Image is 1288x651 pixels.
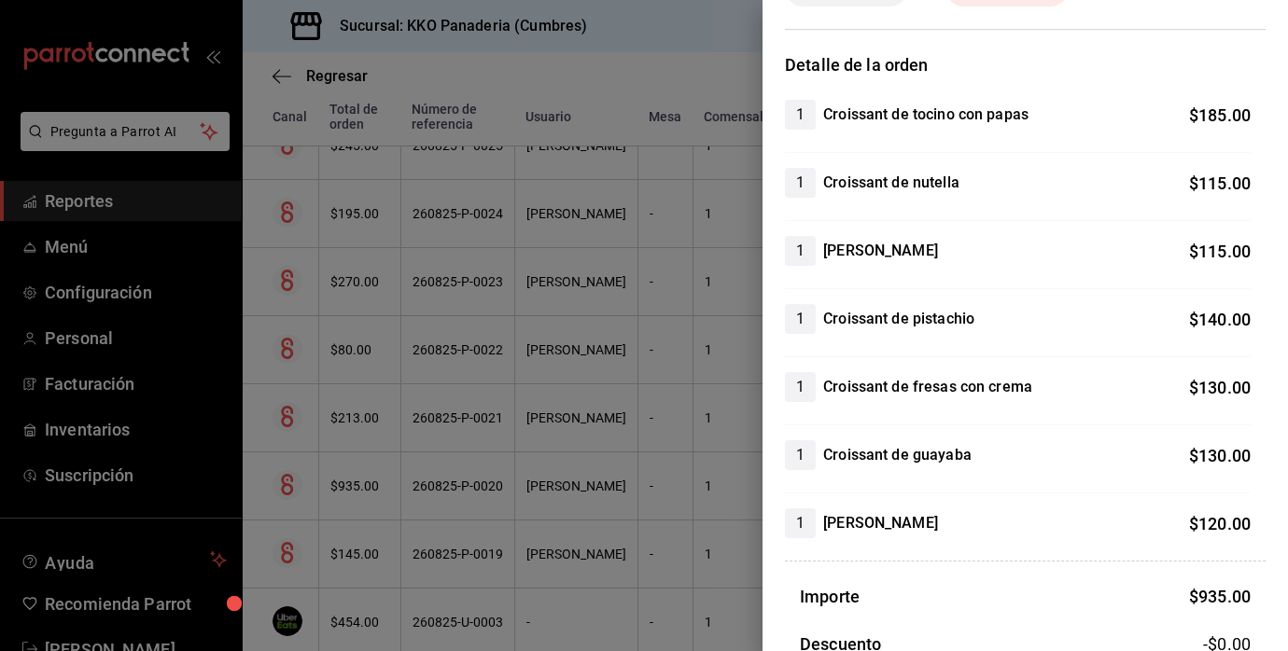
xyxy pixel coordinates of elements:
span: $ 140.00 [1189,310,1251,329]
h4: Croissant de tocino con papas [823,104,1029,126]
h4: [PERSON_NAME] [823,512,938,534]
span: 1 [785,444,816,466]
h4: Croissant de nutella [823,172,959,194]
h4: [PERSON_NAME] [823,240,938,262]
span: $ 130.00 [1189,446,1251,465]
span: $ 120.00 [1189,514,1251,533]
h4: Croissant de pistachio [823,308,974,330]
span: 1 [785,104,816,126]
span: 1 [785,308,816,330]
span: $ 115.00 [1189,242,1251,261]
span: 1 [785,240,816,262]
span: 1 [785,172,816,194]
span: $ 130.00 [1189,378,1251,397]
span: $ 115.00 [1189,173,1251,193]
span: $ 935.00 [1189,587,1251,606]
span: $ 185.00 [1189,105,1251,125]
span: 1 [785,376,816,398]
h3: Detalle de la orden [785,52,1266,77]
h3: Importe [800,584,860,609]
h4: Croissant de guayaba [823,444,972,466]
h4: Croissant de fresas con crema [823,376,1032,398]
span: 1 [785,512,816,534]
